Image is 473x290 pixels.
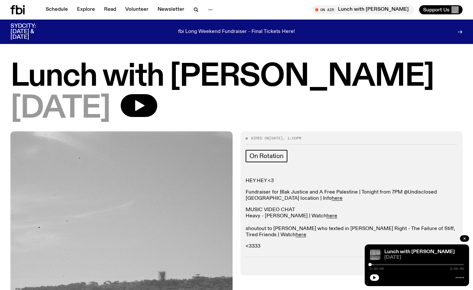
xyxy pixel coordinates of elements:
[332,196,343,201] a: here
[178,29,295,35] p: fbi Long Weekend Fundraiser - Final Tickets Here!
[283,136,301,141] span: , 1:00pm
[419,5,463,14] button: Support Us
[246,243,457,250] p: <3333
[312,5,414,14] button: On AirLunch with [PERSON_NAME]
[296,232,306,238] a: here
[251,136,269,141] span: Aired on
[384,249,455,254] a: Lunch with [PERSON_NAME]
[450,267,464,270] span: 2:00:00
[42,5,72,14] a: Schedule
[73,5,99,14] a: Explore
[246,207,457,238] p: MUSIC VIDEO CHAT Heavy - [PERSON_NAME] | Watch shoutout to [PERSON_NAME] who texted in [PERSON_NA...
[100,5,120,14] a: Read
[246,189,457,202] p: Fundraiser for Blak Justice and A Free Palestine | Tonight from 7PM @Undisclosed [GEOGRAPHIC_DATA...
[10,23,52,40] h3: SYDCITY: [DATE] & [DATE]
[246,150,287,162] a: On Rotation
[384,255,464,260] span: [DATE]
[370,267,384,270] span: 0:00:06
[423,7,450,13] span: Support Us
[154,5,188,14] a: Newsletter
[250,152,283,160] span: On Rotation
[327,213,337,219] a: here
[10,62,463,92] h1: Lunch with [PERSON_NAME]
[121,5,152,14] a: Volunteer
[269,136,283,141] span: [DATE]
[10,94,110,123] span: [DATE]
[246,178,457,184] p: HEY HEY <3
